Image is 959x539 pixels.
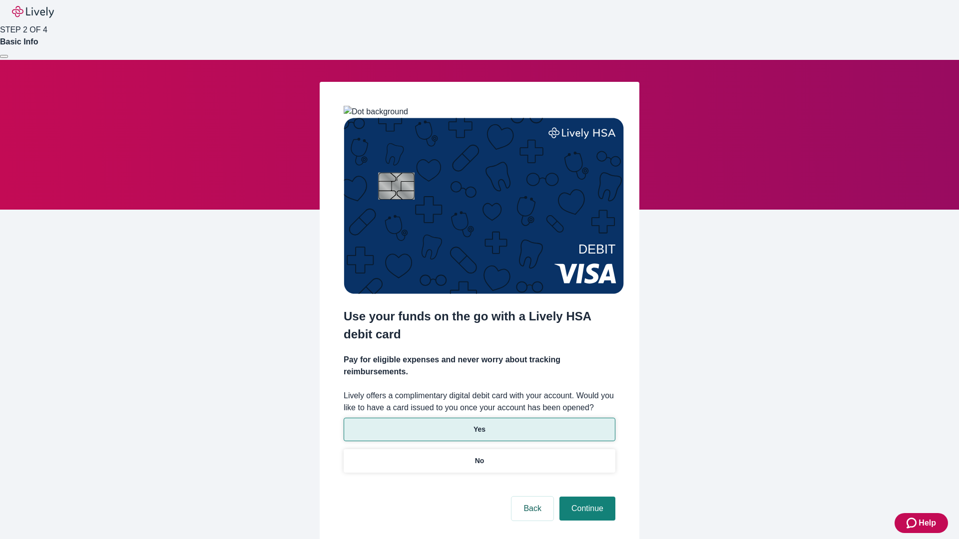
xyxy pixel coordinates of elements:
[895,513,948,533] button: Zendesk support iconHelp
[559,497,615,521] button: Continue
[12,6,54,18] img: Lively
[907,517,919,529] svg: Zendesk support icon
[344,307,615,343] h2: Use your funds on the go with a Lively HSA debit card
[344,449,615,473] button: No
[344,354,615,378] h4: Pay for eligible expenses and never worry about tracking reimbursements.
[344,390,615,414] label: Lively offers a complimentary digital debit card with your account. Would you like to have a card...
[344,418,615,441] button: Yes
[511,497,553,521] button: Back
[475,456,484,466] p: No
[344,106,408,118] img: Dot background
[474,424,485,435] p: Yes
[919,517,936,529] span: Help
[344,118,624,294] img: Debit card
